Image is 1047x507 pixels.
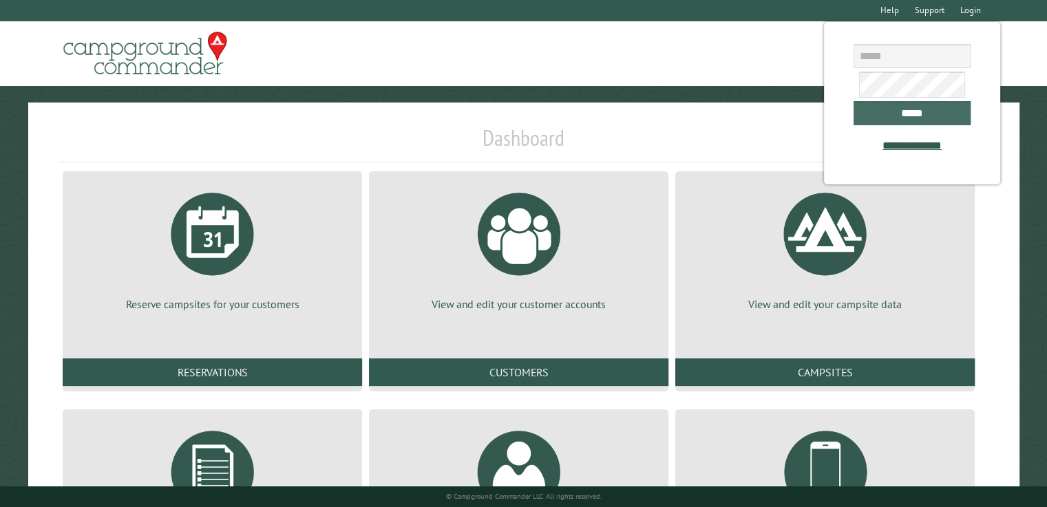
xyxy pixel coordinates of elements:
a: Reservations [63,358,362,386]
a: Customers [369,358,668,386]
a: View and edit your customer accounts [385,182,652,312]
p: View and edit your customer accounts [385,296,652,312]
h1: Dashboard [59,125,988,162]
a: Campsites [675,358,975,386]
p: View and edit your campsite data [692,296,958,312]
p: Reserve campsites for your customers [79,296,346,312]
small: © Campground Commander LLC. All rights reserved. [446,492,602,501]
a: Reserve campsites for your customers [79,182,346,312]
img: Campground Commander [59,27,231,80]
a: View and edit your campsite data [692,182,958,312]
